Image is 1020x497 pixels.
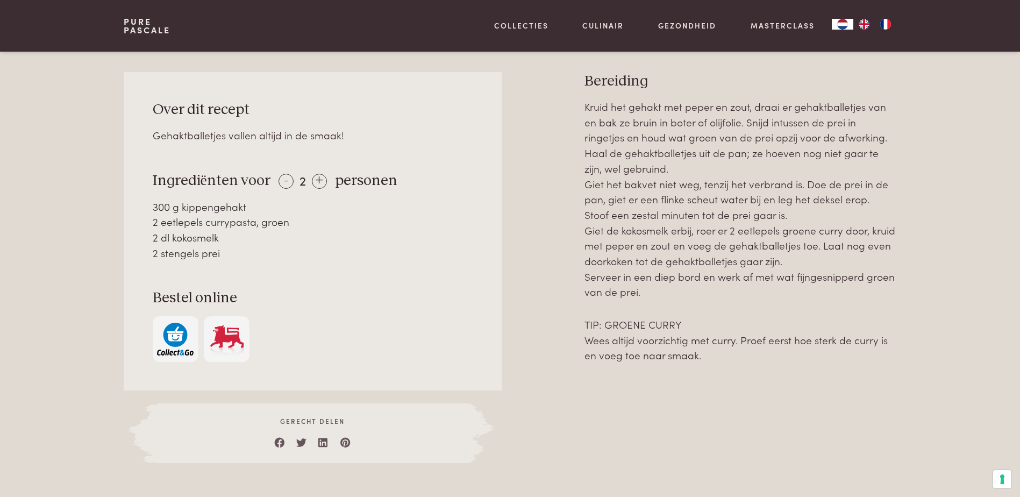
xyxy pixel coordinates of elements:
[853,19,875,30] a: EN
[584,99,896,300] p: Kruid het gehakt met peper en zout, draai er gehaktballetjes van en bak ze bruin in boter of olij...
[153,214,473,230] div: 2 eetlepels currypasta, groen
[751,20,815,31] a: Masterclass
[832,19,853,30] div: Language
[582,20,624,31] a: Culinair
[153,230,473,245] div: 2 dl kokosmelk
[153,199,473,215] div: 300 g kippengehakt
[832,19,896,30] aside: Language selected: Nederlands
[153,245,473,261] div: 2 stengels prei
[312,174,327,189] div: +
[993,470,1011,488] button: Uw voorkeuren voor toestemming voor trackingtechnologieën
[153,289,473,308] h3: Bestel online
[494,20,548,31] a: Collecties
[124,17,170,34] a: PurePascale
[279,174,294,189] div: -
[658,20,716,31] a: Gezondheid
[157,323,194,356] img: c308188babc36a3a401bcb5cb7e020f4d5ab42f7cacd8327e500463a43eeb86c.svg
[875,19,896,30] a: FR
[299,171,306,189] span: 2
[584,72,896,91] h3: Bereiding
[153,127,473,143] div: Gehaktballetjes vallen altijd in de smaak!
[335,173,397,188] span: personen
[832,19,853,30] a: NL
[584,317,896,363] p: TIP: GROENE CURRY Wees altijd voorzichtig met curry. Proef eerst hoe sterk de curry is en voeg to...
[153,101,473,119] h3: Over dit recept
[853,19,896,30] ul: Language list
[209,323,245,356] img: Delhaize
[157,416,468,426] span: Gerecht delen
[153,173,270,188] span: Ingrediënten voor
